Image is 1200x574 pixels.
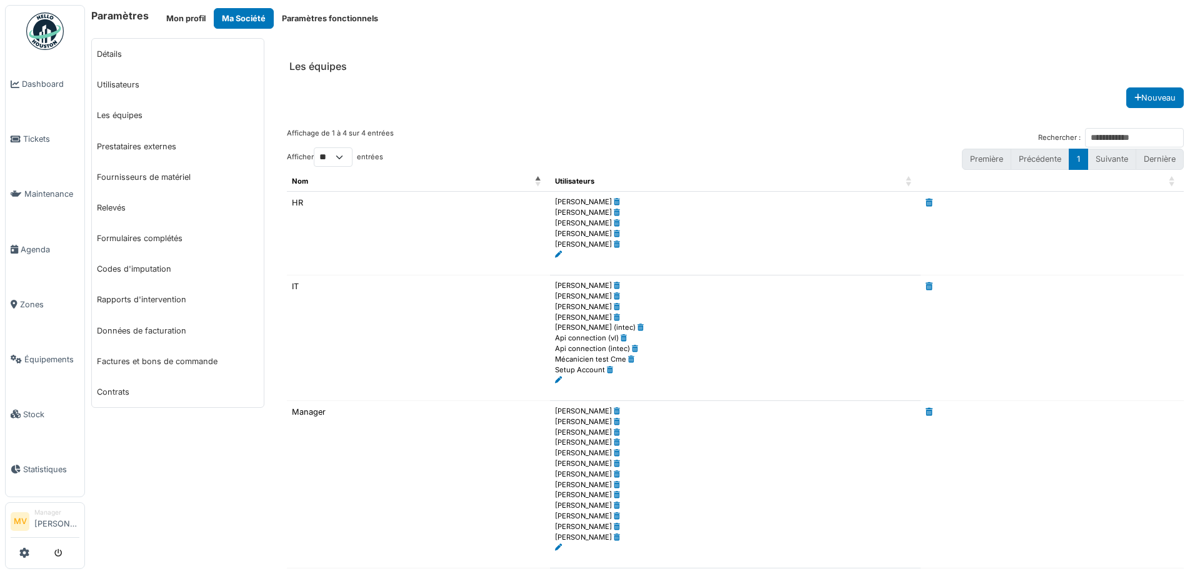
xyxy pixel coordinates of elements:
li: [PERSON_NAME] [555,280,916,291]
span: : Activate to sort [1169,171,1176,192]
img: Badge_color-CXgf-gQk.svg [26,12,64,50]
a: Factures et bons de commande [92,346,264,377]
li: [PERSON_NAME] [555,469,916,480]
nav: pagination [962,149,1184,169]
label: Rechercher : [1038,132,1081,143]
li: [PERSON_NAME] [555,437,916,448]
span: Utilisateurs [555,177,594,186]
li: MV [11,512,29,531]
button: Mon profil [158,8,214,29]
select: Afficherentrées [314,147,352,167]
li: [PERSON_NAME] [555,480,916,490]
li: [PERSON_NAME] [555,218,916,229]
a: Prestataires externes [92,131,264,162]
span: Agenda [21,244,79,255]
a: Codes d'imputation [92,254,264,284]
label: Afficher entrées [287,147,383,167]
li: Mécanicien test Cme [555,354,916,365]
a: Équipements [6,332,84,387]
h6: Paramètres [91,10,149,22]
li: [PERSON_NAME] [34,508,79,535]
a: Statistiques [6,442,84,497]
li: [PERSON_NAME] [555,448,916,458]
li: [PERSON_NAME] [555,522,916,532]
a: Zones [6,277,84,332]
a: MV Manager[PERSON_NAME] [11,508,79,538]
a: Dashboard [6,57,84,112]
button: Nouveau [1126,87,1184,108]
td: HR [287,192,550,275]
li: [PERSON_NAME] [555,490,916,500]
a: Contrats [92,377,264,407]
div: Manager [34,508,79,517]
li: [PERSON_NAME] [555,406,916,417]
a: Tickets [6,112,84,167]
a: Relevés [92,192,264,223]
li: [PERSON_NAME] [555,500,916,511]
a: Utilisateurs [92,69,264,100]
li: [PERSON_NAME] [555,229,916,239]
li: [PERSON_NAME] [555,239,916,250]
li: Setup Account [555,365,916,375]
span: Nom: Activate to invert sorting [535,171,542,192]
a: Les équipes [92,100,264,131]
li: Api connection (intec) [555,344,916,354]
a: Données de facturation [92,315,264,346]
li: Api connection (vl) [555,333,916,344]
td: Manager [287,401,550,568]
a: Stock [6,387,84,442]
span: Stock [23,408,79,420]
span: Statistiques [23,463,79,475]
span: Équipements [24,354,79,365]
span: Nom [292,177,308,186]
a: Maintenance [6,167,84,222]
button: 1 [1069,149,1088,169]
td: IT [287,275,550,401]
span: Zones [20,299,79,310]
li: [PERSON_NAME] [555,532,916,543]
li: [PERSON_NAME] (intec) [555,322,916,333]
button: Ma Société [214,8,274,29]
li: [PERSON_NAME] [555,511,916,522]
a: Formulaires complétés [92,223,264,254]
li: [PERSON_NAME] [555,312,916,323]
a: Rapports d'intervention [92,284,264,315]
button: Paramètres fonctionnels [274,8,386,29]
li: [PERSON_NAME] [555,291,916,302]
a: Fournisseurs de matériel [92,162,264,192]
li: [PERSON_NAME] [555,417,916,427]
div: Affichage de 1 à 4 sur 4 entrées [287,128,394,147]
a: Détails [92,39,264,69]
span: Tickets [23,133,79,145]
li: [PERSON_NAME] [555,197,916,207]
a: Agenda [6,222,84,277]
li: [PERSON_NAME] [555,302,916,312]
span: Maintenance [24,188,79,200]
li: [PERSON_NAME] [555,427,916,438]
span: Dashboard [22,78,79,90]
span: Utilisateurs: Activate to sort [906,171,913,192]
li: [PERSON_NAME] [555,207,916,218]
h6: Les équipes [289,61,347,72]
li: [PERSON_NAME] [555,458,916,469]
